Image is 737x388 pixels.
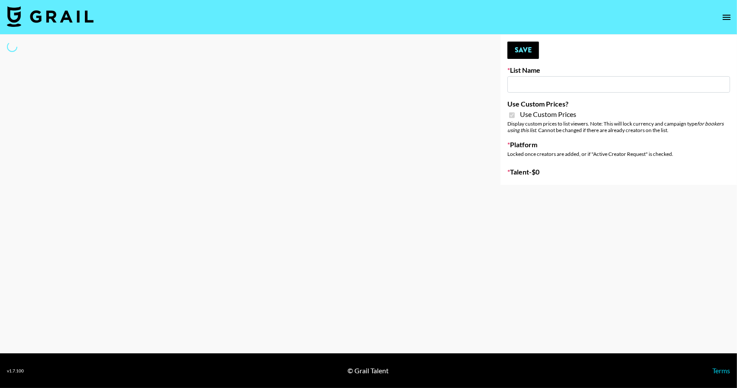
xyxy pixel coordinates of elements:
[7,6,94,27] img: Grail Talent
[7,368,24,374] div: v 1.7.100
[718,9,735,26] button: open drawer
[507,120,724,133] em: for bookers using this list
[347,366,389,375] div: © Grail Talent
[507,100,730,108] label: Use Custom Prices?
[520,110,576,119] span: Use Custom Prices
[712,366,730,375] a: Terms
[507,151,730,157] div: Locked once creators are added, or if "Active Creator Request" is checked.
[507,120,730,133] div: Display custom prices to list viewers. Note: This will lock currency and campaign type . Cannot b...
[507,42,539,59] button: Save
[507,140,730,149] label: Platform
[507,66,730,74] label: List Name
[507,168,730,176] label: Talent - $ 0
